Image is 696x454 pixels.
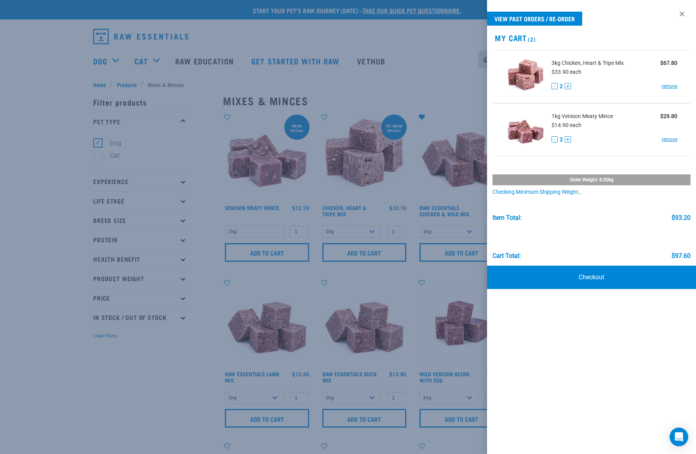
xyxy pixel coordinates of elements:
[506,57,546,97] img: Chicken, Heart & Tripe Mix
[506,110,546,150] img: Venison Meaty Mince
[662,136,677,143] a: remove
[552,136,558,143] button: -
[492,189,691,195] div: Checking minimum shipping weight…
[527,38,536,40] span: (2)
[492,214,522,221] div: Item Total:
[672,214,691,221] div: $93.20
[552,69,581,75] span: $33.90 each
[660,113,677,119] strong: $29.80
[552,83,558,89] button: -
[487,12,582,26] a: View past orders / re-order
[487,266,696,289] a: Checkout
[560,136,563,144] span: 2
[660,60,677,66] strong: $67.80
[492,174,691,185] div: Order weight: 8.00kg
[565,83,571,89] button: +
[670,428,688,446] div: Open Intercom Messenger
[672,252,691,259] div: $97.60
[662,83,677,90] a: remove
[487,33,696,42] h2: My Cart
[560,82,563,90] span: 2
[552,59,624,67] span: 3kg Chicken, Heart & Tripe Mix
[552,112,613,120] span: 1kg Venison Meaty Mince
[492,252,521,259] div: Cart total:
[565,136,571,143] button: +
[552,122,581,128] span: $14.90 each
